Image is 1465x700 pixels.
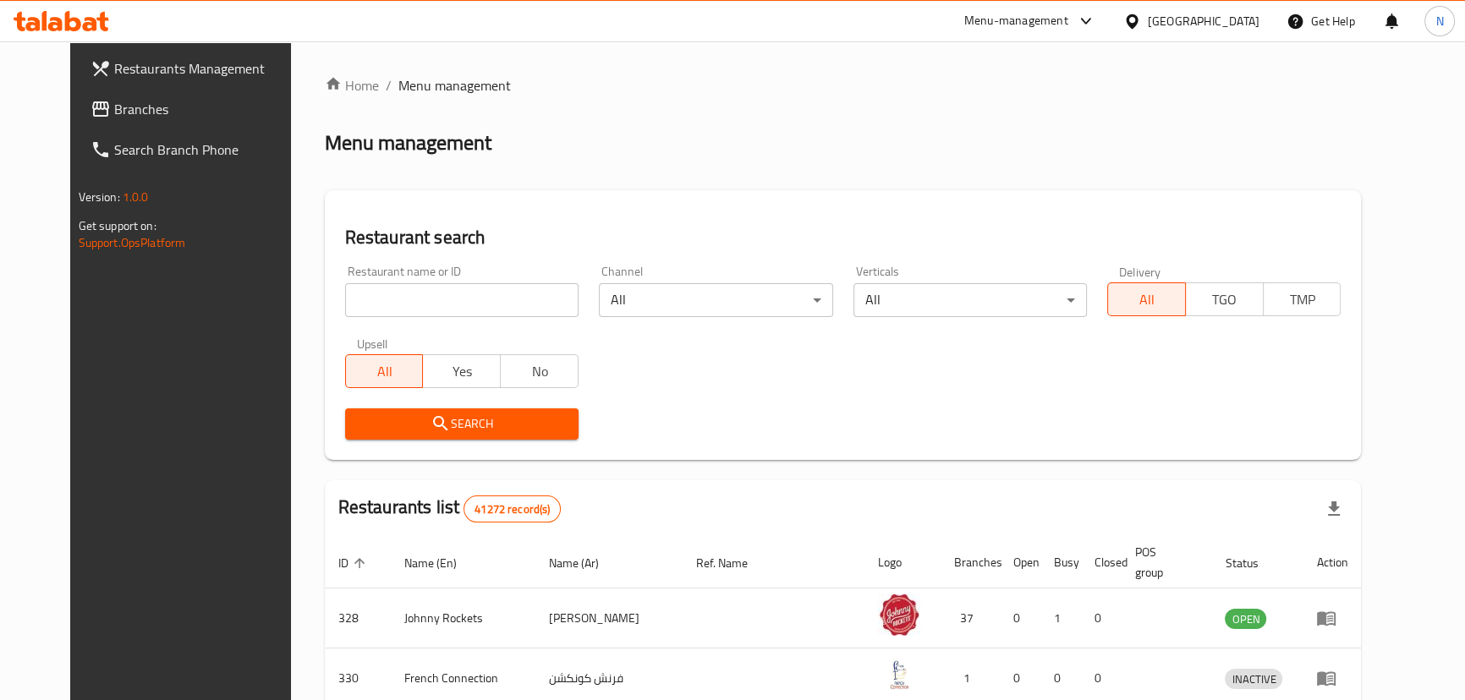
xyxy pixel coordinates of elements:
[1316,668,1347,688] div: Menu
[1435,12,1443,30] span: N
[325,75,379,96] a: Home
[422,354,501,388] button: Yes
[1225,609,1266,629] div: OPEN
[345,408,579,440] button: Search
[599,283,832,317] div: All
[1000,588,1040,648] td: 0
[77,48,315,89] a: Restaurants Management
[1225,670,1282,689] span: INACTIVE
[79,232,186,254] a: Support.OpsPlatform
[864,537,941,588] th: Logo
[464,495,561,522] div: Total records count
[325,129,491,156] h2: Menu management
[1107,282,1186,316] button: All
[1148,12,1259,30] div: [GEOGRAPHIC_DATA]
[357,337,388,349] label: Upsell
[941,537,1000,588] th: Branches
[878,593,920,636] img: Johnny Rockets
[1185,282,1264,316] button: TGO
[338,495,562,522] h2: Restaurants list
[1000,537,1040,588] th: Open
[345,354,424,388] button: All
[325,588,391,648] td: 328
[325,75,1362,96] nav: breadcrumb
[77,89,315,129] a: Branches
[549,553,621,573] span: Name (Ar)
[404,553,479,573] span: Name (En)
[79,215,156,237] span: Get support on:
[430,359,494,384] span: Yes
[359,413,565,435] span: Search
[1135,542,1192,582] span: POS group
[1115,287,1179,312] span: All
[338,553,370,573] span: ID
[123,186,149,208] span: 1.0.0
[345,283,579,317] input: Search for restaurant name or ID..
[353,359,417,384] span: All
[1314,489,1354,529] div: Export file
[1119,265,1161,277] label: Delivery
[878,654,920,696] img: French Connection
[1193,287,1257,312] span: TGO
[345,225,1342,250] h2: Restaurant search
[964,11,1068,31] div: Menu-management
[1270,287,1335,312] span: TMP
[853,283,1087,317] div: All
[79,186,120,208] span: Version:
[1303,537,1361,588] th: Action
[398,75,511,96] span: Menu management
[941,588,1000,648] td: 37
[114,139,301,160] span: Search Branch Phone
[1040,537,1081,588] th: Busy
[1081,588,1122,648] td: 0
[114,58,301,79] span: Restaurants Management
[696,553,770,573] span: Ref. Name
[535,588,683,648] td: [PERSON_NAME]
[1225,553,1280,573] span: Status
[464,501,560,517] span: 41272 record(s)
[77,129,315,170] a: Search Branch Phone
[1225,669,1282,689] div: INACTIVE
[508,359,572,384] span: No
[114,99,301,119] span: Branches
[500,354,579,388] button: No
[1263,282,1342,316] button: TMP
[1316,608,1347,628] div: Menu
[1081,537,1122,588] th: Closed
[391,588,536,648] td: Johnny Rockets
[386,75,392,96] li: /
[1225,610,1266,629] span: OPEN
[1040,588,1081,648] td: 1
